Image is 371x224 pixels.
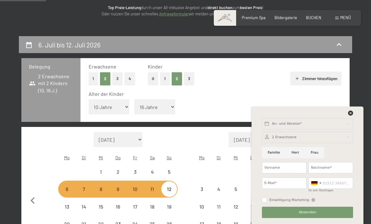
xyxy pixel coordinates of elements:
abbr: Samstag [150,155,155,160]
div: Thu Jul 09 2026 [109,181,126,198]
button: 2 [100,72,110,85]
div: 7 [76,187,92,202]
abbr: Dienstag [82,155,86,160]
abbr: Montag [64,155,70,160]
div: Germany (Deutschland): +49 [309,178,323,188]
div: Sun Jul 12 2026 [161,181,178,198]
div: Anreise nicht möglich [227,198,244,215]
div: Sun Jul 19 2026 [161,198,178,215]
div: 1 [93,169,109,185]
button: 4 [125,72,135,85]
div: Anreise nicht möglich [92,198,109,215]
button: 3 [112,72,123,85]
div: 16 [110,204,126,220]
div: Thu Jul 02 2026 [109,163,126,180]
div: Anreise nicht möglich [109,181,126,198]
div: 3 [127,169,143,185]
div: Anreise nicht möglich [58,181,75,198]
div: 17 [127,204,143,220]
div: Thu Jul 16 2026 [109,198,126,215]
div: Fri Jul 10 2026 [127,181,144,198]
div: Wed Jul 15 2026 [92,198,109,215]
div: Anreise nicht möglich [144,163,161,180]
div: Anreise nicht möglich [193,198,210,215]
span: Menü [340,15,351,20]
abbr: Donnerstag [115,155,121,160]
div: 6 [59,187,75,202]
div: 9 [110,187,126,202]
button: 1 [89,72,98,85]
div: Anreise nicht möglich [58,198,75,215]
button: Absenden [262,207,353,218]
a: Bildergalerie [274,15,297,20]
div: 10 [127,187,143,202]
div: Anreise nicht möglich [161,181,178,198]
div: 15 [93,204,109,220]
div: Fri Jul 17 2026 [127,198,144,215]
div: Sat Jul 18 2026 [144,198,161,215]
h2: 6. Juli bis 12. Juli 2026 [38,41,101,49]
div: 5 [228,187,244,202]
div: 4 [211,187,227,202]
div: Anreise nicht möglich [92,163,109,180]
span: Kinder [148,63,163,69]
button: 1 [160,72,170,85]
div: Anreise nicht möglich [144,198,161,215]
div: Tue Jul 07 2026 [75,181,92,198]
div: Anreise nicht möglich [161,198,178,215]
div: Anreise nicht möglich [75,181,92,198]
button: 0 [148,72,158,85]
div: 8 [93,187,109,202]
div: 2 [110,169,126,185]
h3: Belegung [29,63,73,70]
div: Tue Jul 14 2026 [75,198,92,215]
a: BUCHEN [306,15,321,20]
div: Anreise nicht möglich [244,198,261,215]
p: durch unser All-inklusive Angebot und zum ! Oder nutzen Sie unser schnelles wir melden uns gleich... [60,4,311,17]
div: Wed Jul 08 2026 [92,181,109,198]
div: 4 [144,169,160,185]
span: Erwachsene [89,63,116,69]
div: Thu Aug 13 2026 [244,198,261,215]
div: Wed Aug 05 2026 [227,181,244,198]
div: Mon Aug 10 2026 [193,198,210,215]
span: Premium Spa [242,15,266,20]
span: Absenden [299,210,316,215]
div: 13 [245,204,261,220]
button: 2 [172,72,182,85]
abbr: Mittwoch [234,155,238,160]
label: für evtl. Rückfragen [308,189,333,192]
div: Anreise nicht möglich [109,198,126,215]
div: 11 [211,204,227,220]
input: 01512 3456789 [308,178,353,189]
div: Mon Aug 03 2026 [193,181,210,198]
div: 10 [194,204,210,220]
div: 19 [161,204,177,220]
div: Sat Jul 11 2026 [144,181,161,198]
abbr: Freitag [133,155,137,160]
a: Anfrageformular [159,11,189,16]
div: Mon Jul 06 2026 [58,181,75,198]
div: Alter der Kinder [89,90,337,97]
div: Wed Aug 12 2026 [227,198,244,215]
button: Zimmer hinzufügen [290,72,341,85]
div: Anreise nicht möglich [210,198,227,215]
div: Tue Aug 11 2026 [210,198,227,215]
div: Anreise nicht möglich [193,181,210,198]
abbr: Mittwoch [99,155,103,160]
span: Einwilligung Marketing* [125,127,176,133]
abbr: Donnerstag [250,155,256,160]
div: Sun Jul 05 2026 [161,163,178,180]
div: 13 [59,204,75,220]
div: Wed Jul 01 2026 [92,163,109,180]
div: Mon Jul 13 2026 [58,198,75,215]
div: 12 [161,187,177,202]
div: Sat Jul 04 2026 [144,163,161,180]
div: 14 [76,204,92,220]
div: Anreise nicht möglich [127,198,144,215]
abbr: Montag [199,155,205,160]
div: 3 [194,187,210,202]
button: 3 [184,72,194,85]
div: Anreise nicht möglich [109,163,126,180]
